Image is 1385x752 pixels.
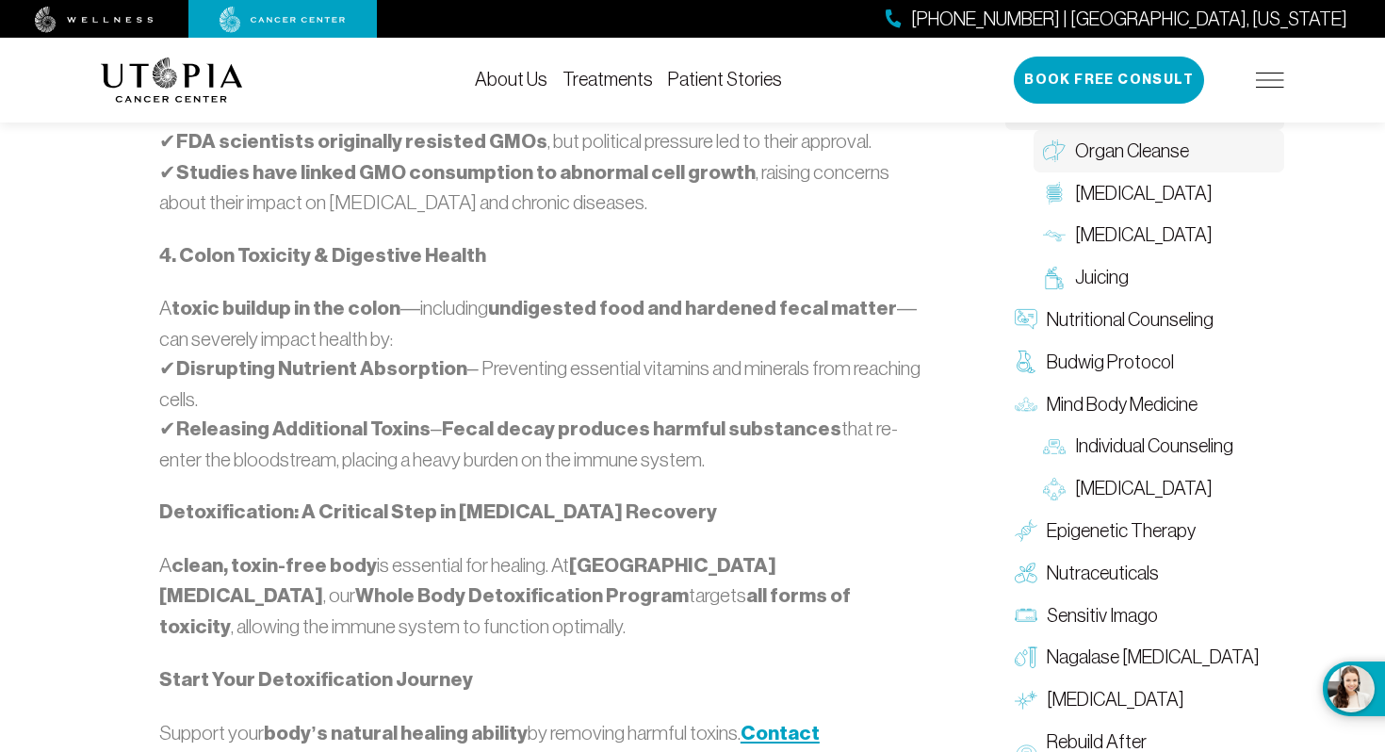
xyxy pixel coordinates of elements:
[488,296,897,320] strong: undigested food and hardened fecal matter
[1075,138,1189,165] span: Organ Cleanse
[1005,384,1284,426] a: Mind Body Medicine
[1047,517,1196,545] span: Epigenetic Therapy
[159,68,915,123] strong: long-term effects on human health
[264,721,528,745] strong: body’s natural healing ability
[1043,182,1066,204] img: Colon Therapy
[176,417,431,441] strong: Releasing Additional Toxins
[159,35,924,218] p: Biotech companies as a solution to global food shortages. However, has raised concerns about thei...
[1075,221,1213,249] span: [MEDICAL_DATA]
[1005,299,1284,341] a: Nutritional Counseling
[159,293,924,474] p: A —including —can severely impact health by: ✔ – Preventing essential vitamins and minerals from ...
[1014,57,1204,104] button: Book Free Consult
[1075,475,1213,502] span: [MEDICAL_DATA]
[911,6,1347,33] span: [PHONE_NUMBER] | [GEOGRAPHIC_DATA], [US_STATE]
[159,550,924,643] p: A is essential for healing. At , our targets , allowing the immune system to function optimally.
[1034,172,1284,215] a: [MEDICAL_DATA]
[886,6,1347,33] a: [PHONE_NUMBER] | [GEOGRAPHIC_DATA], [US_STATE]
[1015,604,1037,627] img: Sensitiv Imago
[171,296,400,320] strong: toxic buildup in the colon
[1043,478,1066,500] img: Group Therapy
[1005,595,1284,637] a: Sensitiv Imago
[159,499,717,524] strong: Detoxification: A Critical Step in [MEDICAL_DATA] Recovery
[1015,351,1037,373] img: Budwig Protocol
[1043,267,1066,289] img: Juicing
[1015,646,1037,669] img: Nagalase Blood Test
[1047,602,1158,629] span: Sensitiv Imago
[176,160,756,185] strong: Studies have linked GMO consumption to abnormal cell growth
[1034,214,1284,256] a: [MEDICAL_DATA]
[1256,73,1284,88] img: icon-hamburger
[1047,560,1159,587] span: Nutraceuticals
[159,667,473,692] strong: Start Your Detoxification Journey
[1075,433,1233,460] span: Individual Counseling
[1015,519,1037,542] img: Epigenetic Therapy
[1043,224,1066,247] img: Lymphatic Massage
[1034,256,1284,299] a: Juicing
[101,57,243,103] img: logo
[1005,678,1284,721] a: [MEDICAL_DATA]
[35,7,154,33] img: wellness
[1047,391,1198,418] span: Mind Body Medicine
[1034,467,1284,510] a: [MEDICAL_DATA]
[1005,341,1284,384] a: Budwig Protocol
[1075,180,1213,207] span: [MEDICAL_DATA]
[1005,510,1284,552] a: Epigenetic Therapy
[1075,264,1129,291] span: Juicing
[355,583,689,608] strong: Whole Body Detoxification Program
[171,553,377,578] strong: clean, toxin-free body
[1043,139,1066,162] img: Organ Cleanse
[176,356,467,381] strong: Disrupting Nutrient Absorption
[1015,308,1037,331] img: Nutritional Counseling
[1015,393,1037,416] img: Mind Body Medicine
[176,129,547,154] strong: FDA scientists originally resisted GMOs
[1015,562,1037,584] img: Nutraceuticals
[475,69,547,90] a: About Us
[1005,636,1284,678] a: Nagalase [MEDICAL_DATA]
[1047,686,1184,713] span: [MEDICAL_DATA]
[442,417,841,441] strong: Fecal decay produces harmful substances
[159,583,851,639] strong: all forms of toxicity
[1005,552,1284,595] a: Nutraceuticals
[668,69,782,90] a: Patient Stories
[1047,349,1174,376] span: Budwig Protocol
[159,243,486,268] strong: 4. Colon Toxicity & Digestive Health
[1047,644,1260,671] span: Nagalase [MEDICAL_DATA]
[1034,130,1284,172] a: Organ Cleanse
[1043,435,1066,458] img: Individual Counseling
[1015,688,1037,711] img: Hyperthermia
[220,7,346,33] img: cancer center
[562,69,653,90] a: Treatments
[1047,306,1214,334] span: Nutritional Counseling
[1034,425,1284,467] a: Individual Counseling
